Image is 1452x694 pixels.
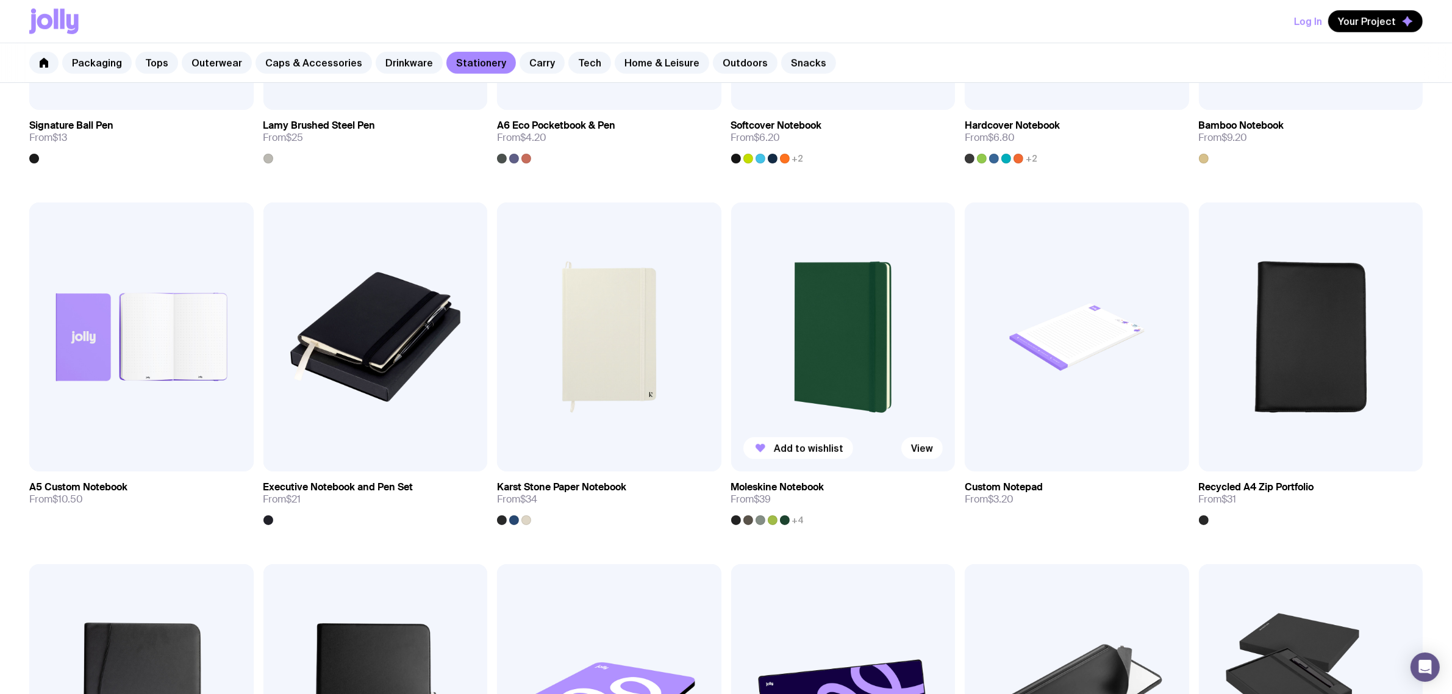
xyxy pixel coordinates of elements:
h3: Bamboo Notebook [1199,120,1284,132]
span: Add to wishlist [774,442,843,454]
button: Log In [1294,10,1322,32]
span: $21 [287,493,301,506]
span: $34 [520,493,537,506]
span: +2 [1026,154,1037,163]
a: Custom NotepadFrom$3.20 [965,471,1189,515]
a: Snacks [781,52,836,74]
a: Caps & Accessories [256,52,372,74]
a: Softcover NotebookFrom$6.20+2 [731,110,956,163]
a: Outdoors [713,52,778,74]
h3: Moleskine Notebook [731,481,824,493]
span: From [263,493,301,506]
h3: Softcover Notebook [731,120,822,132]
h3: Executive Notebook and Pen Set [263,481,413,493]
a: Outerwear [182,52,252,74]
span: From [731,132,781,144]
span: From [29,132,67,144]
span: From [29,493,83,506]
span: From [497,132,546,144]
a: Hardcover NotebookFrom$6.80+2 [965,110,1189,163]
span: $6.80 [988,131,1015,144]
h3: Custom Notepad [965,481,1043,493]
a: View [901,437,943,459]
a: Carry [520,52,565,74]
a: Karst Stone Paper NotebookFrom$34 [497,471,721,525]
a: Moleskine NotebookFrom$39+4 [731,471,956,525]
span: $31 [1222,493,1237,506]
a: Drinkware [376,52,443,74]
span: From [965,132,1015,144]
a: Signature Ball PenFrom$13 [29,110,254,163]
h3: Hardcover Notebook [965,120,1060,132]
span: From [1199,493,1237,506]
span: $3.20 [988,493,1014,506]
h3: A6 Eco Pocketbook & Pen [497,120,615,132]
a: Bamboo NotebookFrom$9.20 [1199,110,1423,163]
span: $25 [287,131,304,144]
button: Add to wishlist [743,437,853,459]
button: Your Project [1328,10,1423,32]
span: From [731,493,771,506]
a: Home & Leisure [615,52,709,74]
span: $13 [52,131,67,144]
span: $4.20 [520,131,546,144]
a: A6 Eco Pocketbook & PenFrom$4.20 [497,110,721,163]
a: Stationery [446,52,516,74]
h3: Recycled A4 Zip Portfolio [1199,481,1314,493]
div: Open Intercom Messenger [1411,653,1440,682]
a: Packaging [62,52,132,74]
a: Recycled A4 Zip PortfolioFrom$31 [1199,471,1423,525]
span: $9.20 [1222,131,1248,144]
span: $10.50 [52,493,83,506]
span: Your Project [1338,15,1396,27]
span: From [1199,132,1248,144]
a: Lamy Brushed Steel PenFrom$25 [263,110,488,163]
h3: A5 Custom Notebook [29,481,127,493]
span: +2 [792,154,804,163]
span: $39 [754,493,771,506]
h3: Signature Ball Pen [29,120,113,132]
a: Executive Notebook and Pen SetFrom$21 [263,471,488,525]
h3: Lamy Brushed Steel Pen [263,120,376,132]
span: +4 [792,515,804,525]
a: Tech [568,52,611,74]
a: Tops [135,52,178,74]
h3: Karst Stone Paper Notebook [497,481,626,493]
span: From [965,493,1014,506]
span: From [497,493,537,506]
a: A5 Custom NotebookFrom$10.50 [29,471,254,515]
span: From [263,132,304,144]
span: $6.20 [754,131,781,144]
